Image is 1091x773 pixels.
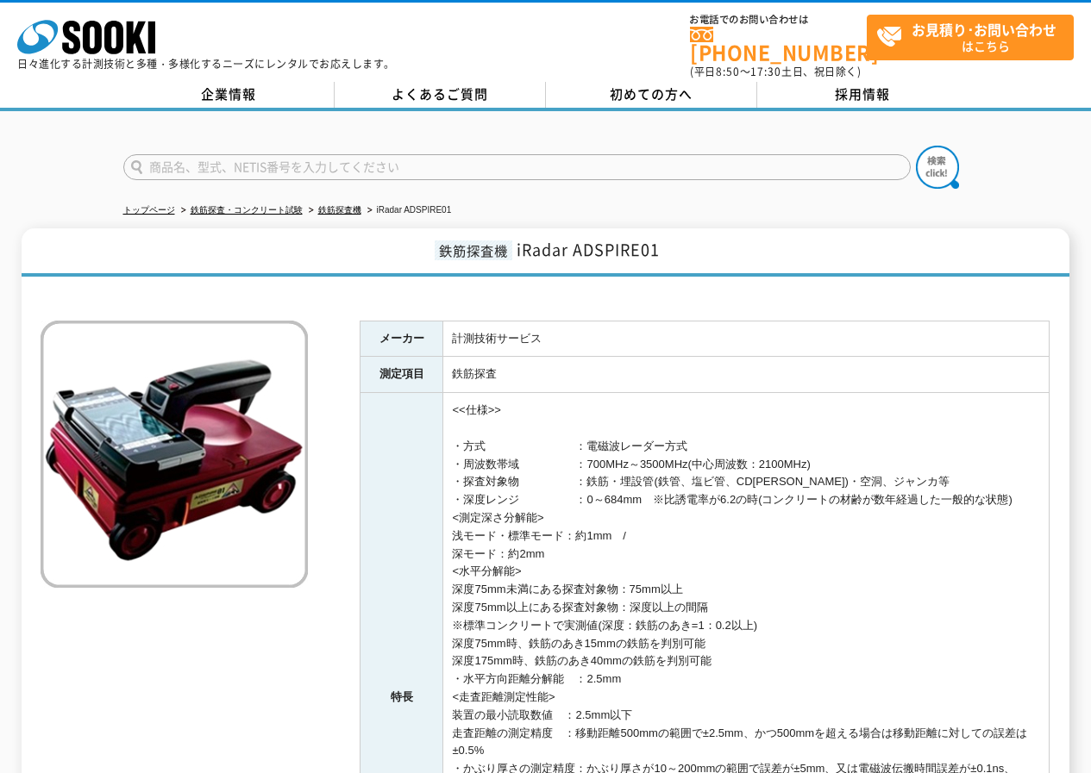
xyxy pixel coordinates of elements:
[123,205,175,215] a: トップページ
[361,321,443,357] th: メーカー
[690,64,861,79] span: (平日 ～ 土日、祝日除く)
[757,82,969,108] a: 採用情報
[690,15,867,25] span: お電話でのお問い合わせは
[876,16,1073,59] span: はこちら
[41,321,308,588] img: iRadar ADSPIRE01
[750,64,781,79] span: 17:30
[17,59,395,69] p: 日々進化する計測技術と多種・多様化するニーズにレンタルでお応えします。
[690,27,867,62] a: [PHONE_NUMBER]
[517,238,660,261] span: iRadar ADSPIRE01
[123,154,911,180] input: 商品名、型式、NETIS番号を入力してください
[716,64,740,79] span: 8:50
[443,321,1050,357] td: 計測技術サービス
[364,202,452,220] li: iRadar ADSPIRE01
[546,82,757,108] a: 初めての方へ
[361,357,443,393] th: 測定項目
[443,357,1050,393] td: 鉄筋探査
[318,205,361,215] a: 鉄筋探査機
[335,82,546,108] a: よくあるご質問
[123,82,335,108] a: 企業情報
[912,19,1057,40] strong: お見積り･お問い合わせ
[191,205,303,215] a: 鉄筋探査・コンクリート試験
[867,15,1074,60] a: お見積り･お問い合わせはこちら
[435,240,512,260] span: 鉄筋探査機
[916,146,959,189] img: btn_search.png
[610,84,693,103] span: 初めての方へ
